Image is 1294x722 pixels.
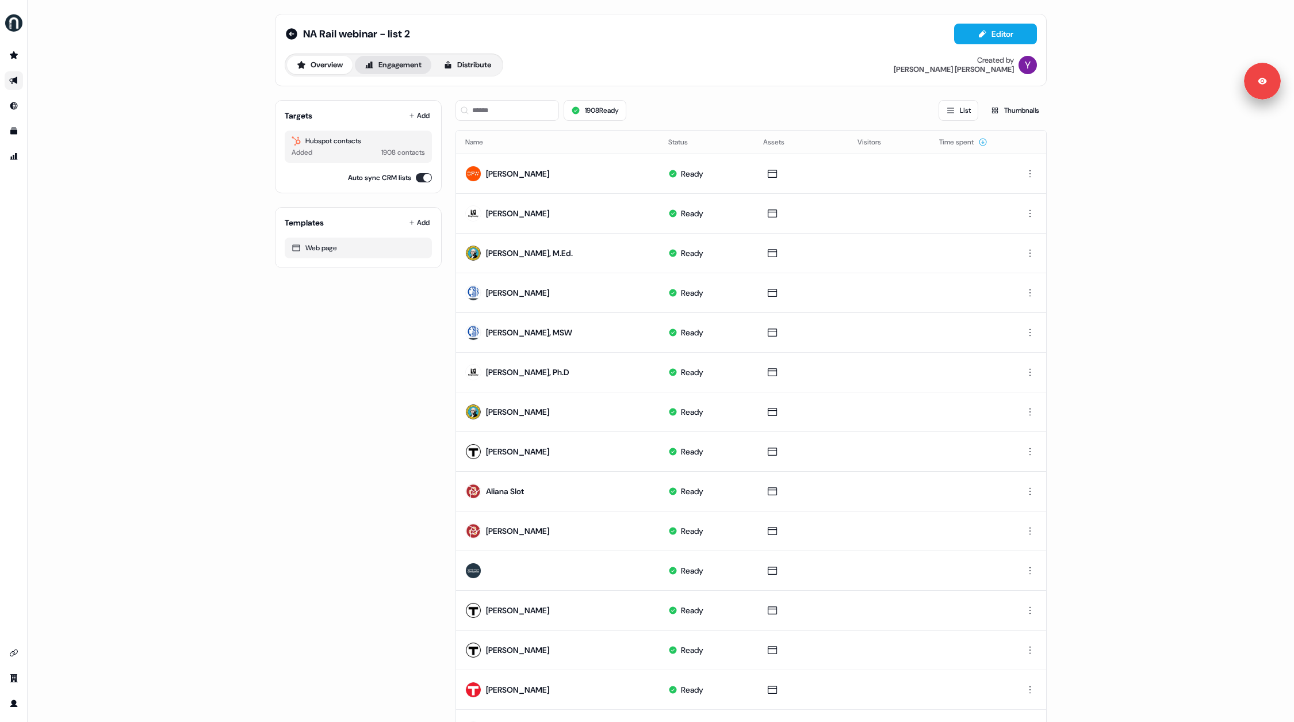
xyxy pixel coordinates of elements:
div: Targets [285,110,312,121]
button: Visitors [857,132,895,152]
button: Name [465,132,497,152]
span: NA Rail webinar - list 2 [303,27,410,41]
a: Go to team [5,669,23,687]
div: Ready [681,287,703,299]
div: [PERSON_NAME] [486,684,549,696]
div: Ready [681,366,703,378]
div: Ready [681,327,703,338]
div: Aliana Slot [486,486,524,497]
div: Ready [681,525,703,537]
div: Ready [681,247,703,259]
div: Created by [977,56,1014,65]
div: [PERSON_NAME] [486,525,549,537]
div: [PERSON_NAME] [486,208,549,219]
button: Status [668,132,702,152]
button: List [939,100,978,121]
div: Ready [681,168,703,179]
div: [PERSON_NAME] [486,168,549,179]
a: Go to profile [5,694,23,713]
div: [PERSON_NAME], MSW [486,327,572,338]
div: [PERSON_NAME] [PERSON_NAME] [894,65,1014,74]
div: Ready [681,565,703,576]
div: [PERSON_NAME] [486,446,549,457]
div: [PERSON_NAME] [486,605,549,616]
button: Engagement [355,56,431,74]
a: Go to integrations [5,644,23,662]
div: Ready [681,605,703,616]
button: Overview [287,56,353,74]
button: Time spent [939,132,987,152]
div: [PERSON_NAME], M.Ed. [486,247,573,259]
div: Web page [292,242,425,254]
a: Editor [954,29,1037,41]
img: Yuriy [1019,56,1037,74]
a: Go to templates [5,122,23,140]
div: [PERSON_NAME] [486,287,549,299]
a: Go to Inbound [5,97,23,115]
div: Added [292,147,312,158]
div: [PERSON_NAME] [486,644,549,656]
div: Ready [681,486,703,497]
div: [PERSON_NAME] [486,406,549,418]
button: 1908Ready [564,100,626,121]
div: 1908 contacts [381,147,425,158]
a: Go to prospects [5,46,23,64]
div: Ready [681,208,703,219]
a: Go to attribution [5,147,23,166]
div: Hubspot contacts [292,135,425,147]
button: Editor [954,24,1037,44]
div: [PERSON_NAME], Ph.D [486,366,569,378]
button: Thumbnails [983,100,1047,121]
a: Go to outbound experience [5,71,23,90]
div: Ready [681,684,703,696]
div: Ready [681,644,703,656]
label: Auto sync CRM lists [348,172,411,184]
div: Ready [681,406,703,418]
button: Distribute [434,56,501,74]
div: Ready [681,446,703,457]
div: Templates [285,217,324,228]
th: Assets [754,131,849,154]
button: Add [407,108,432,124]
button: Add [407,215,432,231]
